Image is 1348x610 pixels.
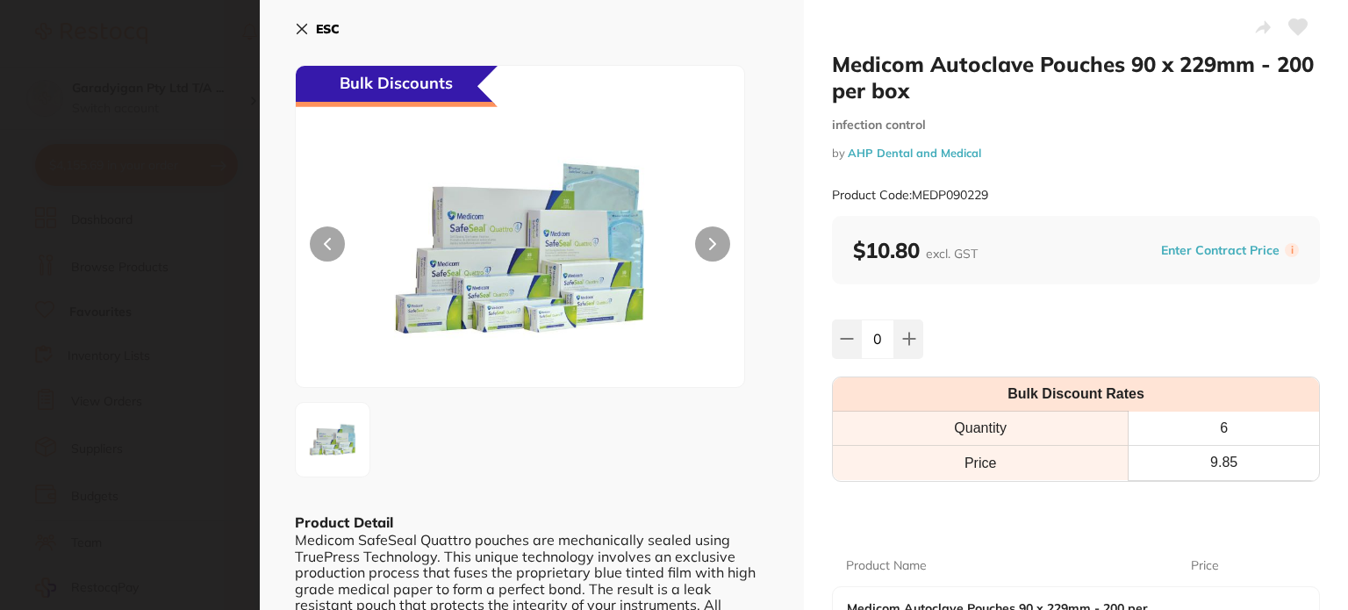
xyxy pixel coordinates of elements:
[848,146,981,160] a: AHP Dental and Medical
[316,21,340,37] b: ESC
[833,412,1129,446] th: Quantity
[1191,557,1219,575] p: Price
[846,557,927,575] p: Product Name
[833,377,1319,412] th: Bulk Discount Rates
[296,66,498,107] div: Bulk Discounts
[832,118,1320,133] small: infection control
[1285,243,1299,257] label: i
[853,237,978,263] b: $10.80
[1156,242,1285,259] button: Enter Contract Price
[385,110,655,387] img: LWpwZy01ODIxNg
[295,14,340,44] button: ESC
[832,188,988,203] small: Product Code: MEDP090229
[295,513,393,531] b: Product Detail
[832,51,1320,104] h2: Medicom Autoclave Pouches 90 x 229mm - 200 per box
[1129,446,1319,480] th: 9.85
[1129,412,1319,446] th: 6
[833,446,1129,480] td: Price
[926,246,978,262] span: excl. GST
[301,408,364,471] img: LWpwZy01ODIxNg
[832,147,1320,160] small: by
